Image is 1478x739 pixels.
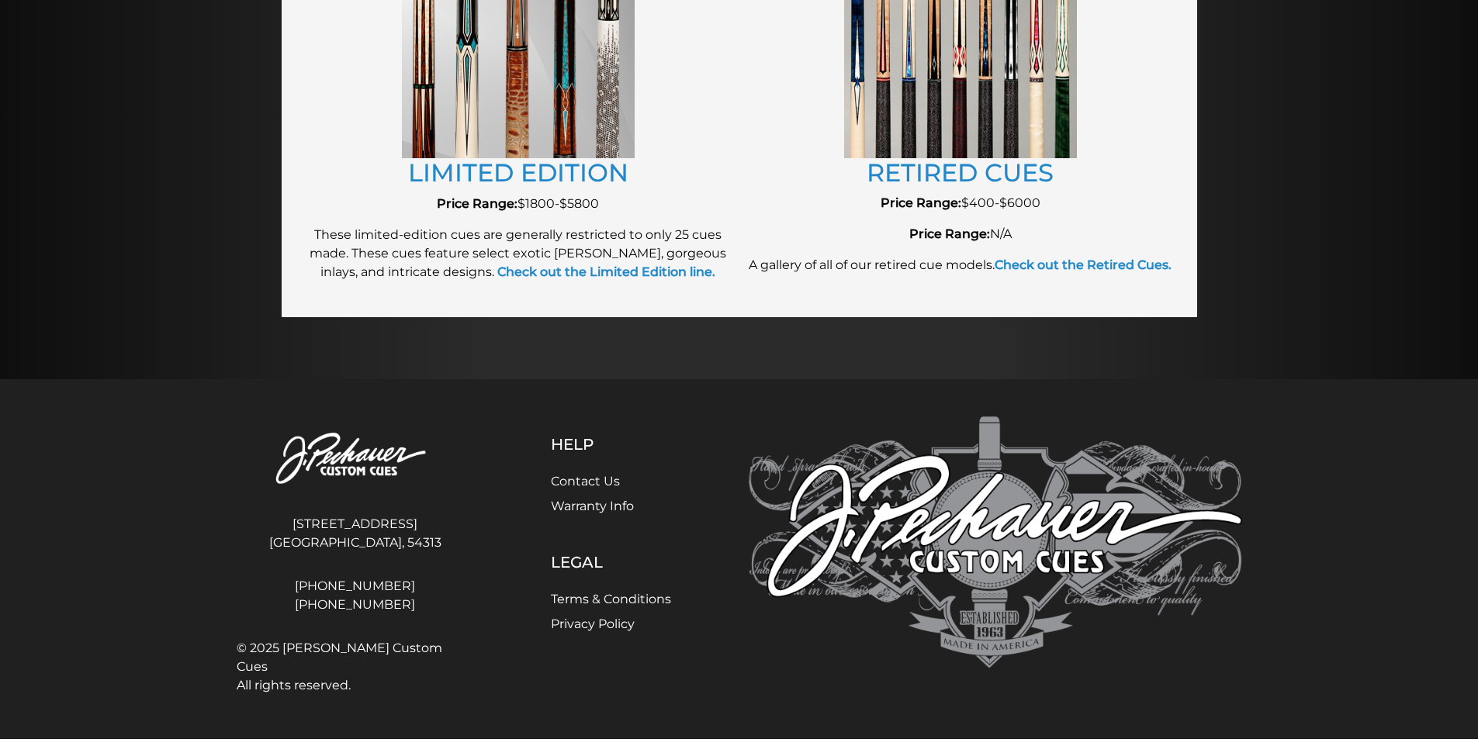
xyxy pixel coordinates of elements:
strong: Price Range: [437,196,517,211]
p: A gallery of all of our retired cue models. [747,256,1174,275]
span: © 2025 [PERSON_NAME] Custom Cues All rights reserved. [237,639,474,695]
a: Warranty Info [551,499,634,513]
a: RETIRED CUES [867,157,1054,188]
a: Privacy Policy [551,616,635,631]
a: Check out the Retired Cues. [995,257,1172,272]
p: $400-$6000 [747,194,1174,212]
p: These limited-edition cues are generally restricted to only 25 cues made. These cues feature sele... [305,226,732,281]
p: $1800-$5800 [305,195,732,213]
strong: Check out the Limited Edition line. [497,264,715,279]
a: Terms & Conditions [551,592,671,606]
strong: Price Range: [909,226,990,241]
a: [PHONE_NUMBER] [237,577,474,596]
img: Pechauer Custom Cues [749,416,1242,668]
strong: Price Range: [881,195,961,210]
h5: Help [551,435,671,454]
p: N/A [747,225,1174,243]
img: Pechauer Custom Cues [237,416,474,502]
a: Contact Us [551,474,620,489]
a: LIMITED EDITION [408,157,628,188]
address: [STREET_ADDRESS] [GEOGRAPHIC_DATA], 54313 [237,509,474,558]
a: Check out the Limited Edition line. [494,264,715,279]
h5: Legal [551,553,671,572]
a: [PHONE_NUMBER] [237,596,474,614]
